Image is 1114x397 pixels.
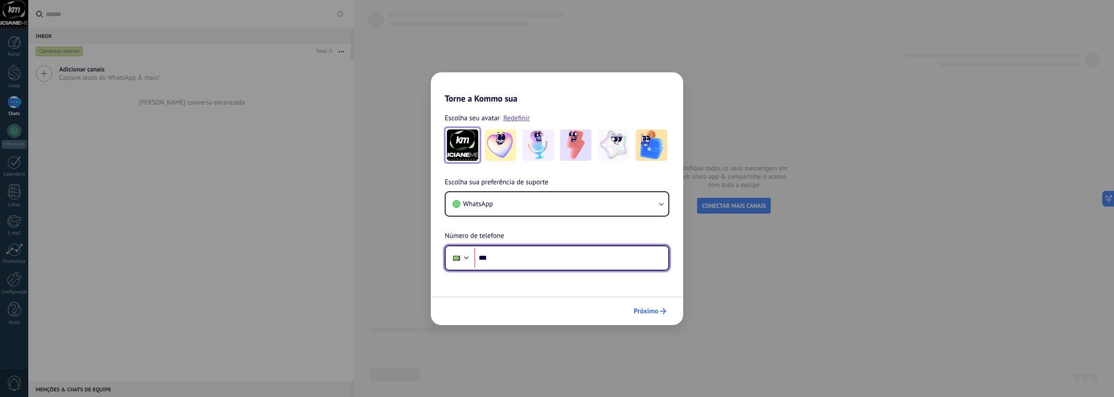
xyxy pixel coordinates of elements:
img: -2.jpeg [523,129,554,161]
div: Brazil: + 55 [448,249,465,267]
span: Escolha sua preferência de suporte [445,177,548,188]
span: WhatsApp [463,200,493,208]
img: -3.jpeg [560,129,591,161]
a: Redefinir [503,114,530,122]
button: WhatsApp [446,192,668,216]
img: -1.jpeg [485,129,516,161]
span: Escolha seu avatar [445,112,500,124]
button: Próximo [630,304,670,319]
h2: Torne a Kommo sua [431,72,683,104]
span: Próximo [634,308,658,314]
img: -4.jpeg [598,129,629,161]
img: -5.jpeg [636,129,667,161]
span: Número de telefone [445,231,504,242]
